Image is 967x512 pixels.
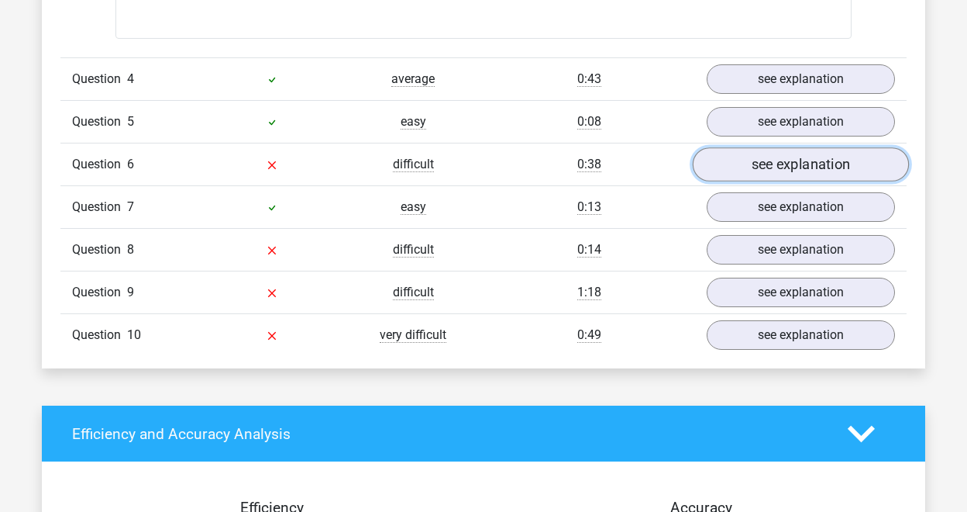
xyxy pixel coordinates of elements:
a: see explanation [707,278,895,307]
h4: Efficiency and Accuracy Analysis [72,425,824,443]
span: Question [72,198,127,216]
span: Question [72,283,127,302]
span: 6 [127,157,134,171]
span: 9 [127,285,134,299]
span: easy [401,199,426,215]
span: Question [72,326,127,344]
span: Question [72,240,127,259]
a: see explanation [707,320,895,350]
span: easy [401,114,426,130]
span: 0:43 [577,71,601,87]
a: see explanation [707,235,895,265]
span: average [391,71,435,87]
span: Question [72,155,127,174]
span: Question [72,70,127,88]
span: 4 [127,71,134,86]
span: 0:08 [577,114,601,130]
a: see explanation [693,148,909,182]
span: 1:18 [577,285,601,300]
span: Question [72,112,127,131]
span: difficult [393,157,434,172]
a: see explanation [707,192,895,222]
span: very difficult [380,327,446,343]
a: see explanation [707,107,895,137]
span: 7 [127,199,134,214]
span: 0:38 [577,157,601,172]
span: 0:14 [577,242,601,258]
a: see explanation [707,64,895,94]
span: 0:49 [577,327,601,343]
span: 8 [127,242,134,257]
span: 0:13 [577,199,601,215]
span: difficult [393,242,434,258]
span: 5 [127,114,134,129]
span: difficult [393,285,434,300]
span: 10 [127,327,141,342]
